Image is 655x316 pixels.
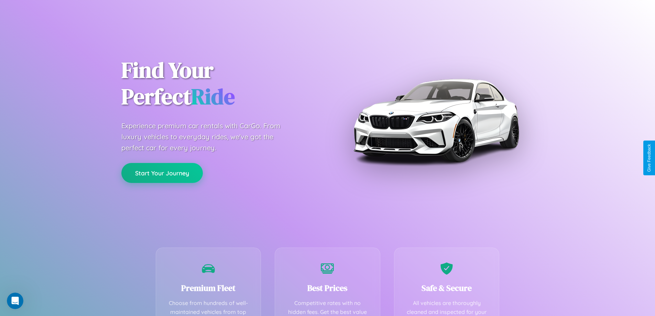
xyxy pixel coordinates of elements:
img: Premium BMW car rental vehicle [350,34,522,206]
iframe: Intercom live chat [7,293,23,309]
h3: Safe & Secure [405,282,489,294]
h3: Best Prices [285,282,370,294]
div: Give Feedback [647,144,652,172]
button: Start Your Journey [121,163,203,183]
h3: Premium Fleet [166,282,251,294]
span: Ride [191,81,235,111]
p: Experience premium car rentals with CarGo. From luxury vehicles to everyday rides, we've got the ... [121,120,293,153]
h1: Find Your Perfect [121,57,317,110]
